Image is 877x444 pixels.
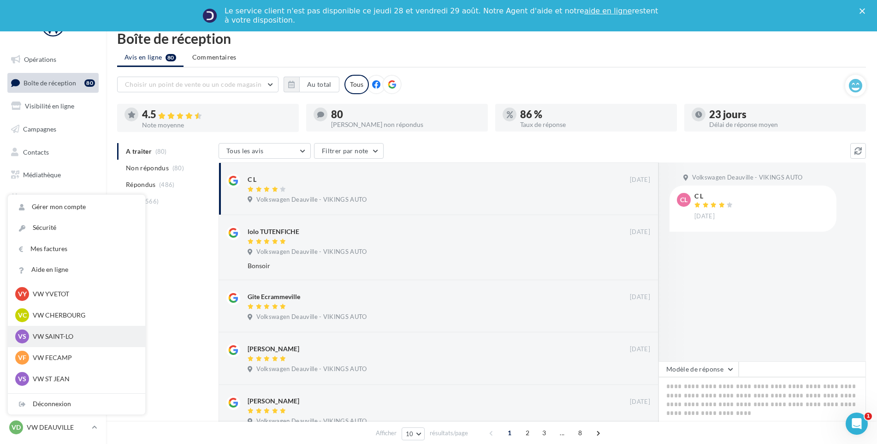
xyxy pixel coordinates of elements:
[630,176,650,184] span: [DATE]
[8,217,145,238] a: Sécurité
[709,109,859,120] div: 23 jours
[226,147,264,155] span: Tous les avis
[520,426,535,440] span: 2
[502,426,517,440] span: 1
[376,429,397,438] span: Afficher
[430,429,468,438] span: résultats/page
[331,109,480,120] div: 80
[630,293,650,301] span: [DATE]
[248,292,300,301] div: Gite Ecrammeville
[18,311,27,320] span: VC
[172,164,184,172] span: (80)
[846,413,868,435] iframe: Intercom live chat
[33,353,134,362] p: VW FECAMP
[694,193,735,199] div: C L
[24,55,56,63] span: Opérations
[8,259,145,280] a: Aide en ligne
[126,180,156,189] span: Répondus
[284,77,339,92] button: Au total
[126,163,169,173] span: Non répondus
[6,73,101,93] a: Boîte de réception80
[406,430,414,438] span: 10
[219,143,311,159] button: Tous les avis
[159,181,175,188] span: (486)
[84,79,95,87] div: 80
[256,417,367,426] span: Volkswagen Deauville - VIKINGS AUTO
[6,242,101,269] a: Campagnes DataOnDemand
[6,120,101,139] a: Campagnes
[256,248,367,256] span: Volkswagen Deauville - VIKINGS AUTO
[33,311,134,320] p: VW CHERBOURG
[248,261,590,270] div: Bonsoir
[520,121,670,128] div: Taux de réponse
[248,227,299,236] div: lolo TUTENFICHE
[6,96,101,116] a: Visibilité en ligne
[658,361,739,377] button: Modèle de réponse
[33,332,134,341] p: VW SAINT-LO
[314,143,384,159] button: Filtrer par note
[256,313,367,321] span: Volkswagen Deauville - VIKINGS AUTO
[299,77,339,92] button: Au total
[8,394,145,414] div: Déconnexion
[630,228,650,236] span: [DATE]
[24,78,76,86] span: Boîte de réception
[23,148,49,156] span: Contacts
[520,109,670,120] div: 86 %
[23,194,54,202] span: Calendrier
[23,171,61,179] span: Médiathèque
[18,353,26,362] span: VF
[402,427,425,440] button: 10
[142,122,291,128] div: Note moyenne
[248,344,299,354] div: [PERSON_NAME]
[117,77,279,92] button: Choisir un point de vente ou un code magasin
[709,121,859,128] div: Délai de réponse moyen
[12,423,21,432] span: VD
[537,426,551,440] span: 3
[6,211,101,239] a: PLV et print personnalisable
[331,121,480,128] div: [PERSON_NAME] non répondus
[584,6,632,15] a: aide en ligne
[248,396,299,406] div: [PERSON_NAME]
[117,31,866,45] div: Boîte de réception
[6,165,101,185] a: Médiathèque
[23,125,56,133] span: Campagnes
[8,239,145,259] a: Mes factures
[256,196,367,204] span: Volkswagen Deauville - VIKINGS AUTO
[865,413,872,420] span: 1
[225,6,660,25] div: Le service client n'est pas disponible ce jeudi 28 et vendredi 29 août. Notre Agent d'aide et not...
[142,109,291,120] div: 4.5
[6,188,101,208] a: Calendrier
[33,374,134,384] p: VW ST JEAN
[256,365,367,373] span: Volkswagen Deauville - VIKINGS AUTO
[630,398,650,406] span: [DATE]
[6,50,101,69] a: Opérations
[6,143,101,162] a: Contacts
[18,374,26,384] span: VS
[555,426,569,440] span: ...
[33,289,134,299] p: VW YVETOT
[573,426,587,440] span: 8
[202,8,217,23] img: Profile image for Service-Client
[8,197,145,217] a: Gérer mon compte
[248,175,256,184] div: C L
[630,345,650,354] span: [DATE]
[125,80,261,88] span: Choisir un point de vente ou un code magasin
[7,419,99,436] a: VD VW DEAUVILLE
[344,75,369,94] div: Tous
[143,198,159,205] span: (566)
[192,53,237,62] span: Commentaires
[859,8,869,14] div: Fermer
[25,102,74,110] span: Visibilité en ligne
[694,212,715,221] span: [DATE]
[680,195,687,204] span: CL
[692,174,802,182] span: Volkswagen Deauville - VIKINGS AUTO
[18,289,27,299] span: VY
[18,332,26,341] span: VS
[27,423,88,432] p: VW DEAUVILLE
